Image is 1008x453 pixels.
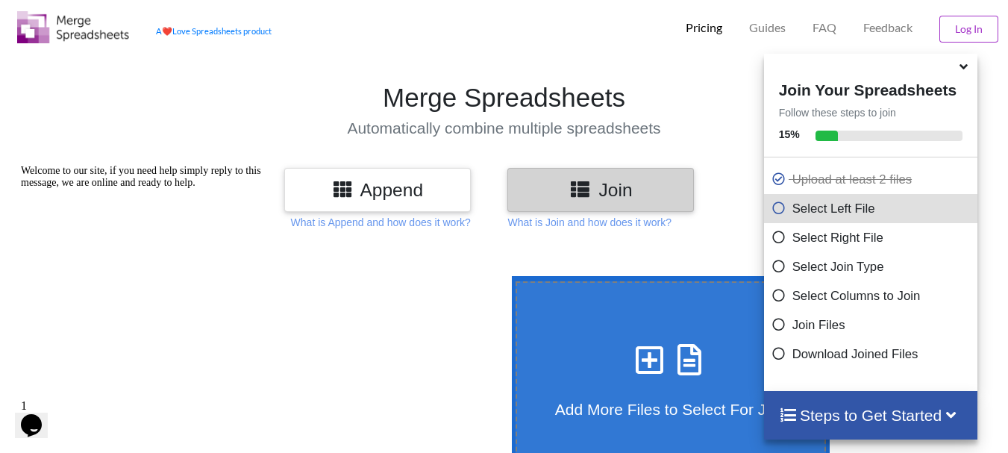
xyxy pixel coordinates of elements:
[764,105,978,120] p: Follow these steps to join
[779,128,800,140] b: 15 %
[295,179,460,201] h3: Append
[6,6,246,29] span: Welcome to our site, if you need help simply reply to this message, we are online and ready to help.
[771,257,974,276] p: Select Join Type
[686,20,722,36] p: Pricing
[771,287,974,305] p: Select Columns to Join
[15,393,63,438] iframe: chat widget
[771,228,974,247] p: Select Right File
[749,20,786,36] p: Guides
[6,6,275,30] div: Welcome to our site, if you need help simply reply to this message, we are online and ready to help.
[156,26,272,36] a: AheartLove Spreadsheets product
[764,77,978,99] h4: Join Your Spreadsheets
[863,22,912,34] span: Feedback
[771,170,974,189] p: Upload at least 2 files
[939,16,998,43] button: Log In
[291,215,471,230] p: What is Append and how does it work?
[771,345,974,363] p: Download Joined Files
[519,179,683,201] h3: Join
[162,26,172,36] span: heart
[779,406,963,425] h4: Steps to Get Started
[771,316,974,334] p: Join Files
[555,401,786,418] span: Add More Files to Select For Join
[15,159,284,386] iframe: chat widget
[813,20,836,36] p: FAQ
[771,199,974,218] p: Select Left File
[507,215,671,230] p: What is Join and how does it work?
[17,11,129,43] img: Logo.png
